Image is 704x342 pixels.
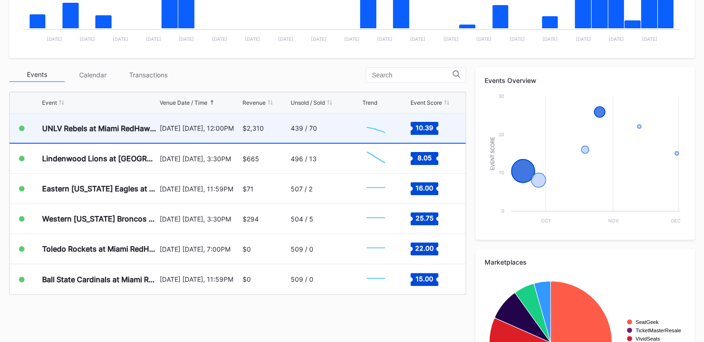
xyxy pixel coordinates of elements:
[42,154,157,163] div: Lindenwood Lions at [GEOGRAPHIC_DATA] RedHawks Football
[485,258,685,266] div: Marketplaces
[42,214,157,223] div: Western [US_STATE] Broncos at Miami RedHawks Football
[9,68,65,82] div: Events
[416,274,433,282] text: 15.00
[344,36,360,42] text: [DATE]
[113,36,128,42] text: [DATE]
[42,124,157,133] div: UNLV Rebels at Miami RedHawks Football
[541,218,551,223] text: Oct
[443,36,459,42] text: [DATE]
[411,99,442,106] div: Event Score
[65,68,120,82] div: Calendar
[160,185,240,193] div: [DATE] [DATE], 11:59PM
[291,155,317,163] div: 496 / 13
[120,68,176,82] div: Transactions
[160,215,240,223] div: [DATE] [DATE], 3:30PM
[160,99,207,106] div: Venue Date / Time
[291,185,312,193] div: 507 / 2
[362,177,390,200] svg: Chart title
[671,218,680,223] text: Dec
[243,155,259,163] div: $665
[485,91,685,230] svg: Chart title
[372,71,453,79] input: Search
[608,218,619,223] text: Nov
[291,124,317,132] div: 439 / 70
[377,36,392,42] text: [DATE]
[635,336,660,342] text: VividSeats
[362,99,377,106] div: Trend
[160,124,240,132] div: [DATE] [DATE], 12:00PM
[417,154,431,162] text: 8.05
[160,275,240,283] div: [DATE] [DATE], 11:59PM
[243,245,251,253] div: $0
[42,99,57,106] div: Event
[291,275,313,283] div: 509 / 0
[245,36,260,42] text: [DATE]
[410,36,425,42] text: [DATE]
[291,245,313,253] div: 509 / 0
[576,36,591,42] text: [DATE]
[416,123,433,131] text: 10.39
[635,319,659,325] text: SeatGeek
[291,215,313,223] div: 504 / 5
[501,208,504,214] text: 0
[362,117,390,140] svg: Chart title
[415,214,433,222] text: 25.75
[510,36,525,42] text: [DATE]
[415,244,434,252] text: 22.00
[80,36,95,42] text: [DATE]
[498,93,504,99] text: 30
[416,184,433,192] text: 16.00
[243,99,266,106] div: Revenue
[160,245,240,253] div: [DATE] [DATE], 7:00PM
[42,184,157,193] div: Eastern [US_STATE] Eagles at [GEOGRAPHIC_DATA] RedHawks Football
[635,328,681,333] text: TicketMasterResale
[212,36,227,42] text: [DATE]
[47,36,62,42] text: [DATE]
[542,36,558,42] text: [DATE]
[42,275,157,284] div: Ball State Cardinals at Miami RedHawks Football
[179,36,194,42] text: [DATE]
[243,185,254,193] div: $71
[499,170,504,175] text: 10
[490,137,495,170] text: Event Score
[642,36,657,42] text: [DATE]
[311,36,326,42] text: [DATE]
[485,76,685,84] div: Events Overview
[362,237,390,260] svg: Chart title
[609,36,624,42] text: [DATE]
[291,99,325,106] div: Unsold / Sold
[362,147,390,170] svg: Chart title
[146,36,161,42] text: [DATE]
[243,124,264,132] div: $2,310
[243,275,251,283] div: $0
[362,207,390,230] svg: Chart title
[498,132,504,137] text: 20
[42,244,157,253] div: Toledo Rockets at Miami RedHawks Football
[243,215,259,223] div: $294
[476,36,492,42] text: [DATE]
[160,155,240,163] div: [DATE] [DATE], 3:30PM
[278,36,293,42] text: [DATE]
[362,268,390,291] svg: Chart title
